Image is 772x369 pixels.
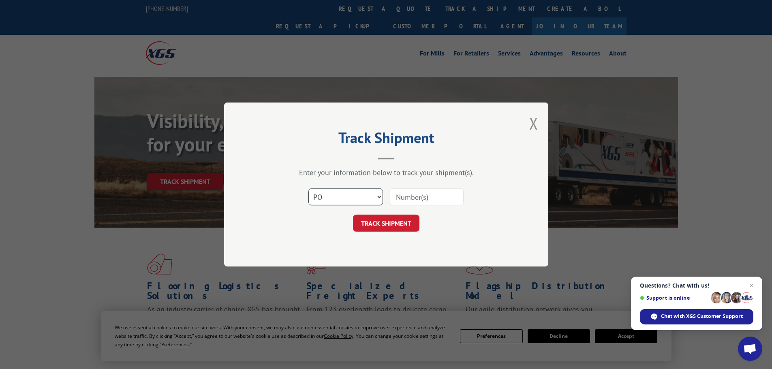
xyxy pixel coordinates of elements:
[640,282,753,289] span: Questions? Chat with us!
[661,313,743,320] span: Chat with XGS Customer Support
[738,337,762,361] a: Open chat
[529,113,538,134] button: Close modal
[640,295,708,301] span: Support is online
[353,215,419,232] button: TRACK SHIPMENT
[265,132,508,147] h2: Track Shipment
[640,309,753,324] span: Chat with XGS Customer Support
[389,188,464,205] input: Number(s)
[265,168,508,177] div: Enter your information below to track your shipment(s).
